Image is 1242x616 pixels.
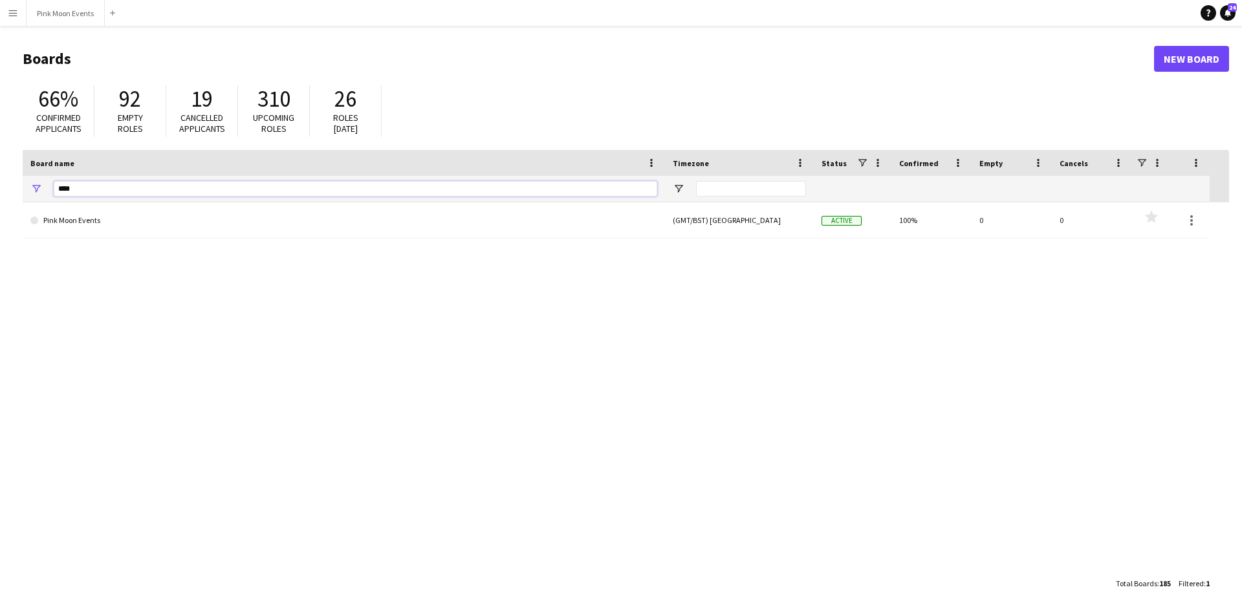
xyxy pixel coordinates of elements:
[334,85,356,113] span: 26
[1159,579,1171,588] span: 185
[118,112,143,134] span: Empty roles
[673,158,709,168] span: Timezone
[1116,579,1157,588] span: Total Boards
[257,85,290,113] span: 310
[253,112,294,134] span: Upcoming roles
[54,181,657,196] input: Board name Filter Input
[1116,571,1171,596] div: :
[1154,46,1229,72] a: New Board
[696,181,806,196] input: Timezone Filter Input
[23,49,1154,69] h1: Boards
[119,85,141,113] span: 92
[665,202,814,238] div: (GMT/BST) [GEOGRAPHIC_DATA]
[1179,579,1204,588] span: Filtered
[27,1,105,26] button: Pink Moon Events
[36,112,82,134] span: Confirmed applicants
[333,112,358,134] span: Roles [DATE]
[191,85,213,113] span: 19
[822,158,847,168] span: Status
[1052,202,1132,238] div: 0
[673,183,684,195] button: Open Filter Menu
[38,85,78,113] span: 66%
[179,112,225,134] span: Cancelled applicants
[822,216,862,226] span: Active
[1220,5,1236,21] a: 24
[30,158,74,168] span: Board name
[891,202,972,238] div: 100%
[1060,158,1088,168] span: Cancels
[1206,579,1210,588] span: 1
[30,183,42,195] button: Open Filter Menu
[979,158,1003,168] span: Empty
[1228,3,1237,12] span: 24
[899,158,939,168] span: Confirmed
[30,202,657,239] a: Pink Moon Events
[972,202,1052,238] div: 0
[1179,571,1210,596] div: :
